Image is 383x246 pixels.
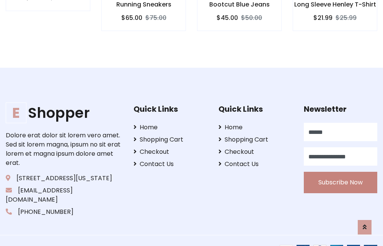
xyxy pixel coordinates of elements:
[102,1,186,8] h6: Running Sneakers
[134,160,207,169] a: Contact Us
[304,172,377,193] button: Subscribe Now
[218,160,292,169] a: Contact Us
[6,103,26,123] span: E
[218,123,292,132] a: Home
[218,147,292,156] a: Checkout
[293,1,377,8] h6: Long Sleeve Henley T-Shirt
[121,14,142,21] h6: $65.00
[6,207,122,217] p: [PHONE_NUMBER]
[134,147,207,156] a: Checkout
[6,131,122,168] p: Dolore erat dolor sit lorem vero amet. Sed sit lorem magna, ipsum no sit erat lorem et magna ipsu...
[6,104,122,121] a: EShopper
[197,1,281,8] h6: Bootcut Blue Jeans
[134,104,207,114] h5: Quick Links
[6,186,122,204] p: [EMAIL_ADDRESS][DOMAIN_NAME]
[134,135,207,144] a: Shopping Cart
[218,135,292,144] a: Shopping Cart
[6,174,122,183] p: [STREET_ADDRESS][US_STATE]
[6,104,122,121] h1: Shopper
[336,13,357,22] del: $25.99
[217,14,238,21] h6: $45.00
[304,104,377,114] h5: Newsletter
[241,13,262,22] del: $50.00
[145,13,166,22] del: $75.00
[218,104,292,114] h5: Quick Links
[134,123,207,132] a: Home
[313,14,332,21] h6: $21.99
